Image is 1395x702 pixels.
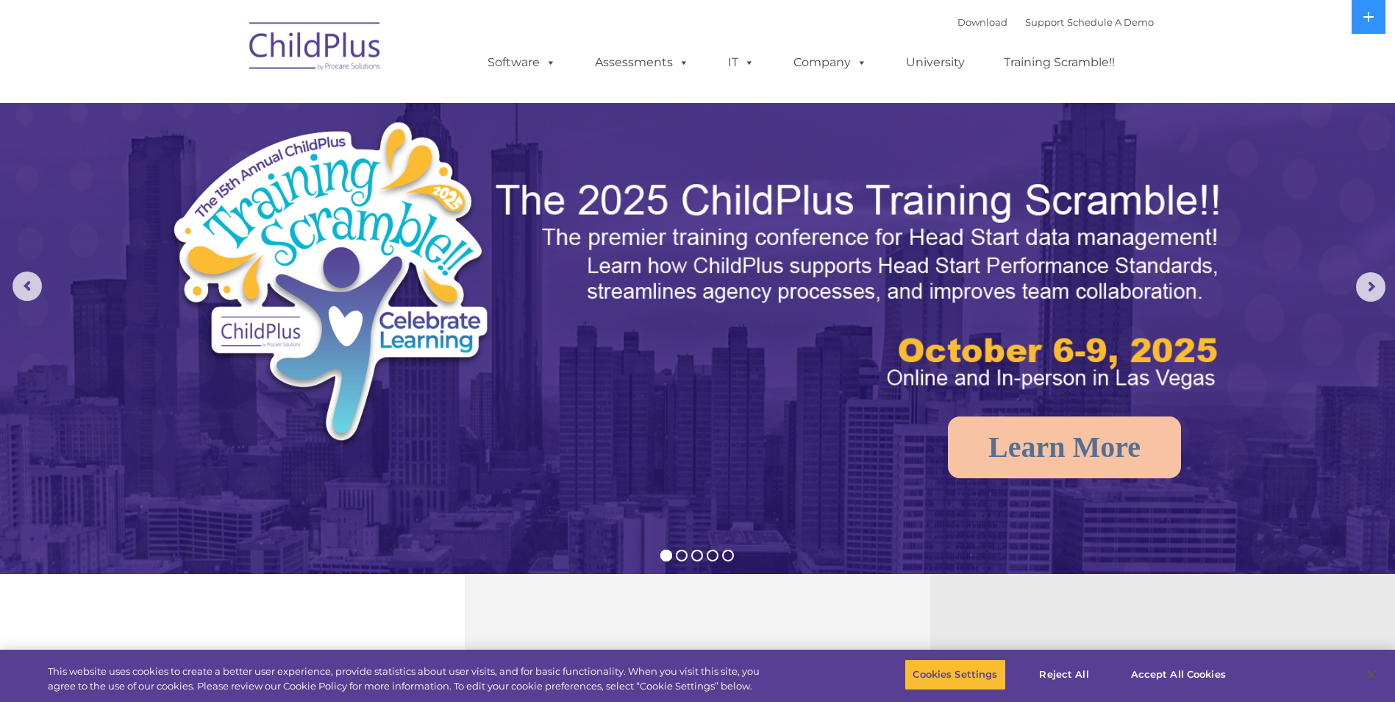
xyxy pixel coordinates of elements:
div: This website uses cookies to create a better user experience, provide statistics about user visit... [48,664,767,693]
a: Assessments [580,48,704,77]
a: IT [713,48,769,77]
button: Accept All Cookies [1123,659,1234,690]
a: Schedule A Demo [1067,16,1154,28]
a: Software [473,48,571,77]
a: Company [779,48,882,77]
font: | [957,16,1154,28]
a: Download [957,16,1007,28]
img: ChildPlus by Procare Solutions [242,12,389,85]
button: Close [1355,659,1388,691]
a: University [891,48,980,77]
a: Support [1025,16,1064,28]
a: Learn More [948,416,1181,478]
a: Training Scramble!! [989,48,1130,77]
button: Reject All [1018,659,1110,690]
button: Cookies Settings [905,659,1005,690]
